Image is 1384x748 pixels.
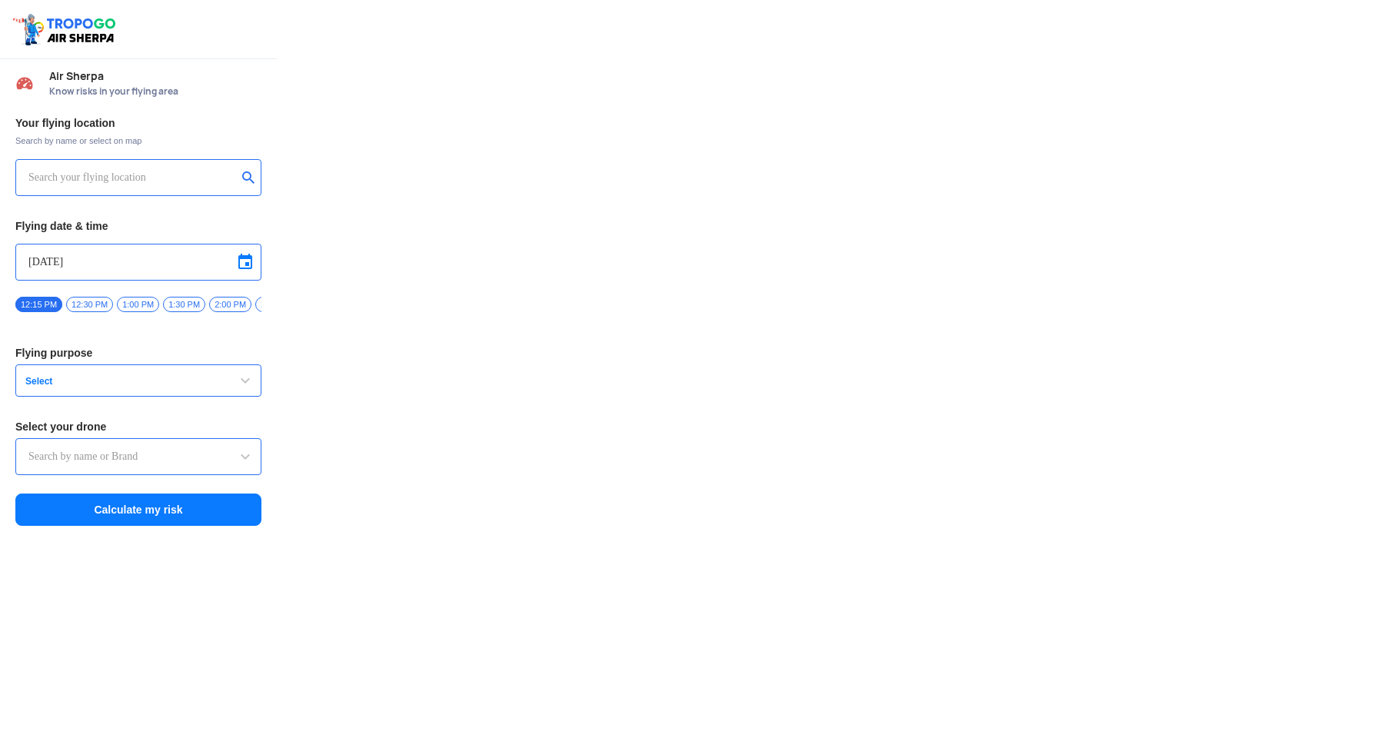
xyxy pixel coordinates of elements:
span: 2:30 PM [255,297,298,312]
span: 12:30 PM [66,297,113,312]
input: Search your flying location [28,168,237,187]
span: Select [19,375,211,387]
input: Select Date [28,253,248,271]
h3: Flying purpose [15,347,261,358]
button: Select [15,364,261,397]
h3: Your flying location [15,118,261,128]
span: 1:00 PM [117,297,159,312]
h3: Select your drone [15,421,261,432]
span: Search by name or select on map [15,135,261,147]
img: ic_tgdronemaps.svg [12,12,121,47]
button: Calculate my risk [15,494,261,526]
span: Know risks in your flying area [49,85,261,98]
h3: Flying date & time [15,221,261,231]
span: 2:00 PM [209,297,251,312]
span: Air Sherpa [49,70,261,82]
span: 12:15 PM [15,297,62,312]
img: Risk Scores [15,74,34,92]
span: 1:30 PM [163,297,205,312]
input: Search by name or Brand [28,447,248,466]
